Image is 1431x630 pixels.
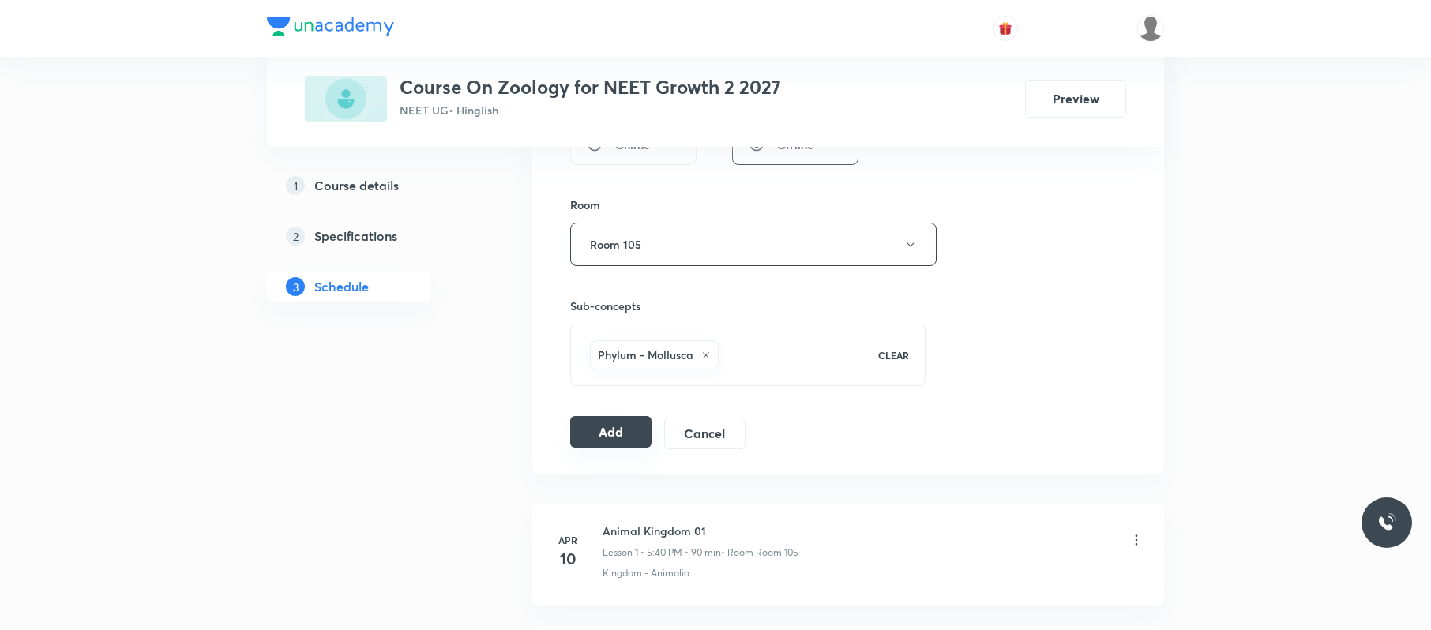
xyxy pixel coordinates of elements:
button: Cancel [664,418,746,449]
h6: Phylum - Mollusca [598,347,693,363]
h4: 10 [552,547,584,571]
h5: Course details [314,176,399,195]
p: • Room Room 105 [721,546,798,560]
p: CLEAR [878,348,909,362]
button: Add [570,416,652,448]
p: Lesson 1 • 5:40 PM • 90 min [603,546,721,560]
h6: Sub-concepts [570,298,926,314]
p: 3 [286,277,305,296]
img: Company Logo [267,17,394,36]
h3: Course On Zoology for NEET Growth 2 2027 [400,76,781,99]
h5: Specifications [314,227,397,246]
a: Company Logo [267,17,394,40]
button: Room 105 [570,223,937,266]
img: AA4F9293-F0DE-42F5-BF56-C76743A90D68_plus.png [305,76,387,122]
p: 2 [286,227,305,246]
a: 2Specifications [267,220,482,252]
img: avatar [998,21,1012,36]
img: ttu [1377,513,1396,532]
button: avatar [993,16,1018,41]
img: aadi Shukla [1137,15,1164,42]
h6: Room [570,197,600,213]
p: 1 [286,176,305,195]
h6: Apr [552,533,584,547]
h5: Schedule [314,277,369,296]
h6: Animal Kingdom 01 [603,523,798,539]
button: Preview [1025,80,1126,118]
p: Kingdom - Animalia [603,566,689,580]
p: NEET UG • Hinglish [400,102,781,118]
a: 1Course details [267,170,482,201]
